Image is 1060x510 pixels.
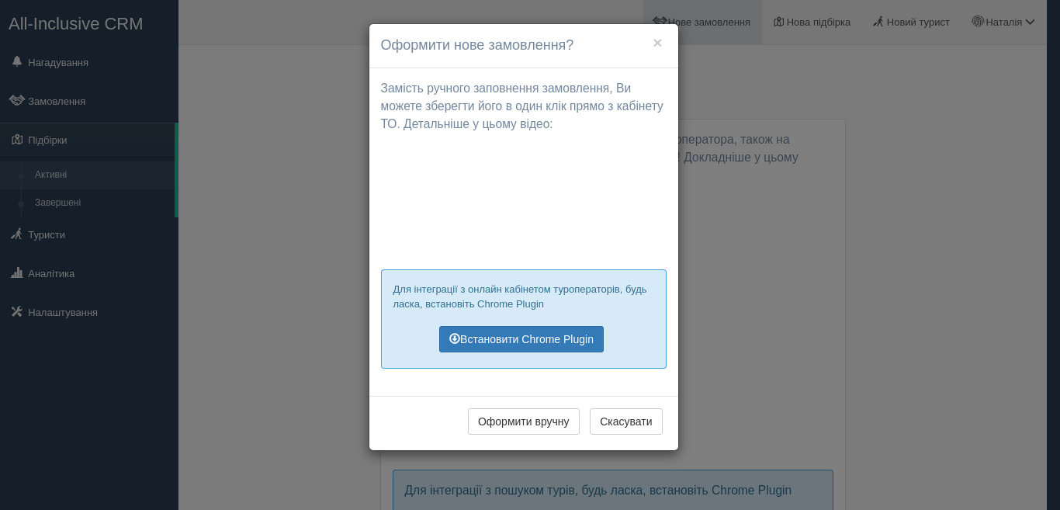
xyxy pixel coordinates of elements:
button: × [653,34,662,50]
iframe: Сохранение заявок из кабинета туроператоров - CRM для турагентства [381,141,667,258]
a: Встановити Chrome Plugin [439,326,604,352]
p: Для інтеграції з онлайн кабінетом туроператорів, будь ласка, встановіть Chrome Plugin [393,282,654,311]
h4: Оформити нове замовлення? [381,36,667,56]
button: Скасувати [590,408,662,435]
p: Замість ручного заповнення замовлення, Ви можете зберегти його в один клік прямо з кабінету ТО. Д... [381,80,667,134]
button: Оформити вручну [468,408,580,435]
